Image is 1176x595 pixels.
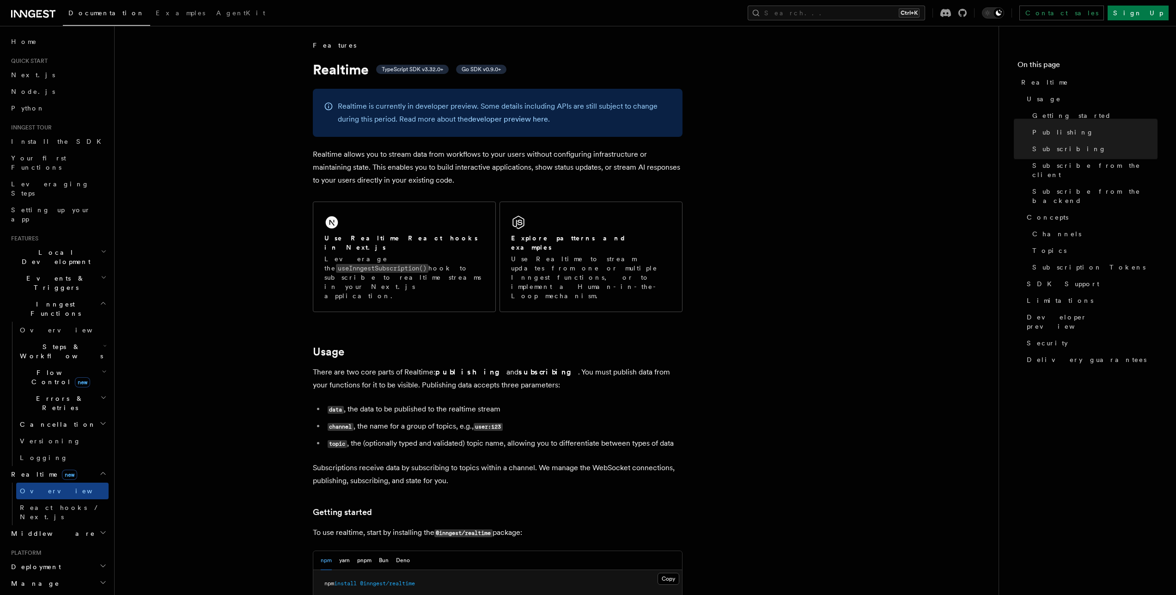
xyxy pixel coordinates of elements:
span: Python [11,104,45,112]
span: Developer preview [1027,313,1158,331]
p: Subscriptions receive data by subscribing to topics within a channel. We manage the WebSocket con... [313,461,682,487]
a: Realtime [1018,74,1158,91]
button: Manage [7,575,109,592]
button: Search...Ctrl+K [748,6,925,20]
a: Home [7,33,109,50]
span: SDK Support [1027,279,1099,288]
span: Subscribe from the backend [1032,187,1158,205]
span: Subscription Tokens [1032,263,1146,272]
div: Inngest Functions [7,322,109,466]
span: Steps & Workflows [16,342,103,361]
a: Getting started [313,506,372,519]
span: TypeScript SDK v3.32.0+ [382,66,443,73]
button: Events & Triggers [7,270,109,296]
span: Documentation [68,9,145,17]
div: Realtimenew [7,483,109,525]
span: Overview [20,487,115,495]
button: pnpm [357,551,372,570]
span: Topics [1032,246,1066,255]
span: Home [11,37,37,46]
a: Versioning [16,433,109,449]
a: Usage [313,345,344,358]
button: Flow Controlnew [16,364,109,390]
a: Limitations [1023,292,1158,309]
a: Next.js [7,67,109,83]
span: Realtime [7,470,77,479]
a: Your first Functions [7,150,109,176]
a: Contact sales [1019,6,1104,20]
span: Go SDK v0.9.0+ [462,66,501,73]
strong: subscribing [518,368,578,376]
p: Realtime is currently in developer preview. Some details including APIs are still subject to chan... [338,100,671,126]
span: Logging [20,454,68,461]
span: Inngest tour [7,124,52,131]
span: AgentKit [216,9,265,17]
code: @inngest/realtime [434,529,493,537]
span: @inngest/realtime [360,580,415,587]
a: developer preview here [468,115,548,123]
span: Deployment [7,562,61,571]
span: Platform [7,549,42,557]
span: npm [324,580,334,587]
button: Deployment [7,558,109,575]
code: channel [328,423,353,431]
a: Publishing [1029,124,1158,141]
a: Developer preview [1023,309,1158,335]
a: Overview [16,483,109,499]
button: Local Development [7,244,109,270]
a: Overview [16,322,109,338]
span: Overview [20,326,115,334]
code: useInngestSubscription() [336,264,428,273]
span: Next.js [11,71,55,79]
span: Inngest Functions [7,300,100,318]
button: yarn [339,551,350,570]
p: Use Realtime to stream updates from one or multiple Inngest functions, or to implement a Human-in... [511,254,671,301]
span: new [62,470,77,480]
span: React hooks / Next.js [20,504,102,521]
button: Toggle dark mode [982,7,1004,18]
a: Install the SDK [7,133,109,150]
span: Events & Triggers [7,274,101,292]
a: Logging [16,449,109,466]
a: React hooks / Next.js [16,499,109,525]
a: Delivery guarantees [1023,351,1158,368]
h2: Use Realtime React hooks in Next.js [324,233,484,252]
span: Cancellation [16,420,96,429]
button: Cancellation [16,416,109,433]
span: Node.js [11,88,55,95]
span: Subscribe from the client [1032,161,1158,179]
span: Local Development [7,248,101,266]
a: Python [7,100,109,117]
span: Realtime [1021,78,1068,87]
strong: publishing [435,368,506,376]
span: Leveraging Steps [11,180,89,197]
h4: On this page [1018,59,1158,74]
a: SDK Support [1023,276,1158,292]
button: Realtimenew [7,466,109,483]
span: Examples [156,9,205,17]
a: Concepts [1023,209,1158,226]
span: Subscribing [1032,144,1106,153]
span: Your first Functions [11,154,66,171]
a: Security [1023,335,1158,351]
span: Quick start [7,57,48,65]
span: install [334,580,357,587]
span: Security [1027,338,1068,348]
a: AgentKit [211,3,271,25]
button: Steps & Workflows [16,338,109,364]
a: Subscription Tokens [1029,259,1158,276]
code: user:123 [474,423,503,431]
a: Explore patterns and examplesUse Realtime to stream updates from one or multiple Inngest function... [500,202,682,312]
p: To use realtime, start by installing the package: [313,526,682,540]
a: Channels [1029,226,1158,242]
span: Middleware [7,529,95,538]
button: Deno [396,551,410,570]
span: Delivery guarantees [1027,355,1146,364]
button: npm [321,551,332,570]
p: Realtime allows you to stream data from workflows to your users without configuring infrastructur... [313,148,682,187]
span: new [75,377,90,387]
a: Setting up your app [7,202,109,227]
a: Subscribe from the client [1029,157,1158,183]
a: Topics [1029,242,1158,259]
span: Install the SDK [11,138,107,145]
